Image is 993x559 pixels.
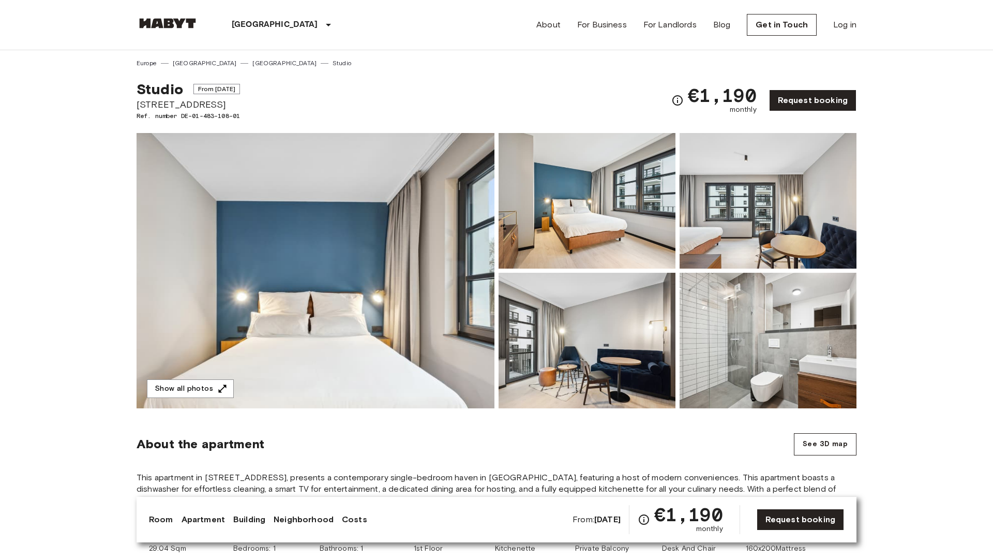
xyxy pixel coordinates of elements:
[757,509,844,531] a: Request booking
[137,436,264,452] span: About the apartment
[137,98,240,111] span: [STREET_ADDRESS]
[320,543,364,554] span: Bathrooms: 1
[833,19,856,31] a: Log in
[746,543,806,554] span: 160x200Mattress
[495,543,536,554] span: Kitchenette
[137,111,240,121] span: Ref. number DE-01-483-108-01
[149,513,173,526] a: Room
[252,58,317,68] a: [GEOGRAPHIC_DATA]
[193,84,240,94] span: From [DATE]
[671,94,684,107] svg: Check cost overview for full price breakdown. Please note that discounts apply to new joiners onl...
[688,86,757,105] span: €1,190
[730,105,757,115] span: monthly
[233,513,265,526] a: Building
[536,19,561,31] a: About
[173,58,237,68] a: [GEOGRAPHIC_DATA]
[137,18,199,28] img: Habyt
[137,80,183,98] span: Studio
[769,90,856,111] a: Request booking
[274,513,334,526] a: Neighborhood
[499,273,675,408] img: Picture of unit DE-01-483-108-01
[137,133,494,408] img: Marketing picture of unit DE-01-483-108-01
[149,543,186,554] span: 29.04 Sqm
[594,514,621,524] b: [DATE]
[713,19,731,31] a: Blog
[333,58,351,68] a: Studio
[696,524,723,534] span: monthly
[232,19,318,31] p: [GEOGRAPHIC_DATA]
[638,513,650,526] svg: Check cost overview for full price breakdown. Please note that discounts apply to new joiners onl...
[794,433,856,455] button: See 3D map
[573,514,621,525] span: From:
[575,543,629,554] span: Private Balcony
[654,505,723,524] span: €1,190
[643,19,697,31] a: For Landlords
[233,543,276,554] span: Bedrooms: 1
[342,513,367,526] a: Costs
[137,472,856,506] span: This apartment in [STREET_ADDRESS], presents a contemporary single-bedroom haven in [GEOGRAPHIC_D...
[137,58,157,68] a: Europe
[747,14,817,36] a: Get in Touch
[662,543,716,554] span: Desk And Chair
[680,273,856,408] img: Picture of unit DE-01-483-108-01
[182,513,225,526] a: Apartment
[680,133,856,269] img: Picture of unit DE-01-483-108-01
[499,133,675,269] img: Picture of unit DE-01-483-108-01
[147,379,234,399] button: Show all photos
[577,19,627,31] a: For Business
[414,543,443,554] span: 1st Floor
